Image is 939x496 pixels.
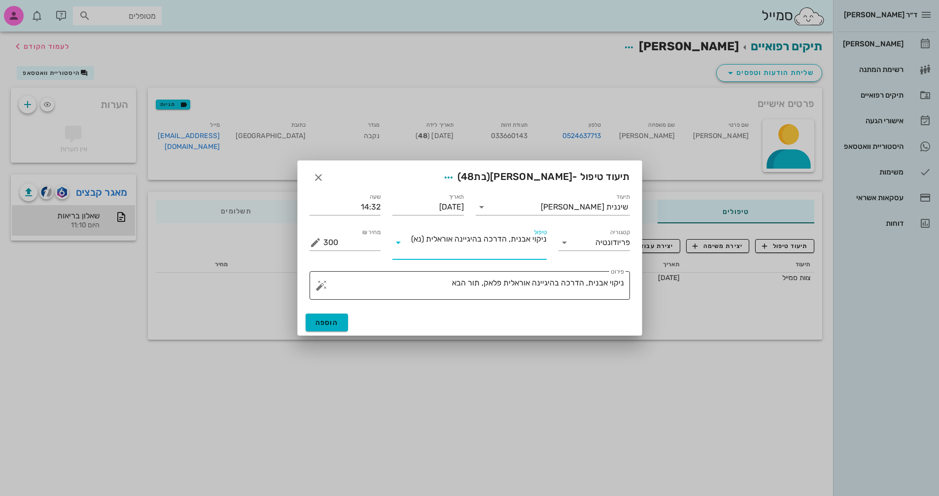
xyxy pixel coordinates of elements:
[411,235,424,244] span: (נא)
[616,193,630,201] label: תיעוד
[610,229,630,236] label: קטגוריה
[310,237,321,248] button: מחיר ₪ appended action
[315,319,339,327] span: הוספה
[440,169,630,186] span: תיעוד טיפול -
[426,235,547,244] span: ניקוי אבנית, הדרכה בהיגיינה אוראלית
[611,268,624,276] label: פירוט
[490,171,572,182] span: [PERSON_NAME]
[457,171,490,182] span: (בת )
[306,314,348,331] button: הוספה
[534,229,547,236] label: טיפול
[476,199,630,215] div: תיעודשיננית [PERSON_NAME]
[448,193,464,201] label: תאריך
[370,193,381,201] label: שעה
[461,171,474,182] span: 48
[541,203,628,212] div: שיננית [PERSON_NAME]
[362,229,381,236] label: מחיר ₪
